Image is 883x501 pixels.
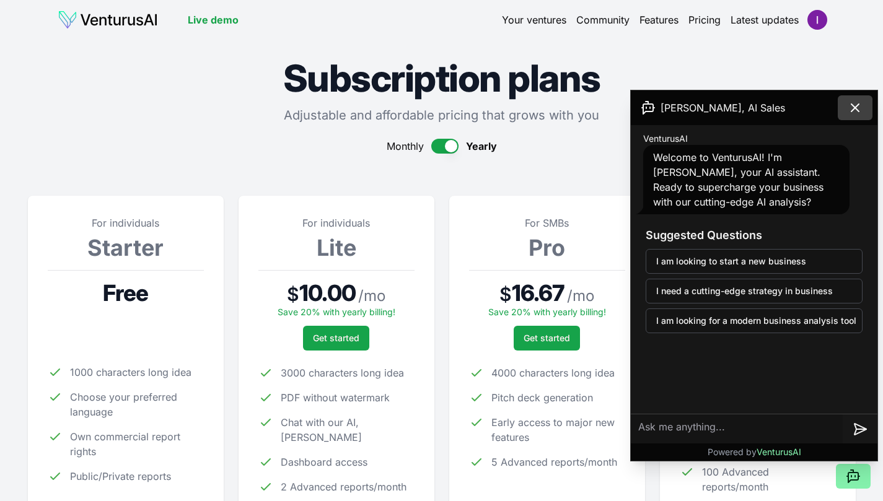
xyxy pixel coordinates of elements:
[281,365,404,380] span: 3000 characters long idea
[576,12,630,27] a: Community
[281,479,406,494] span: 2 Advanced reports/month
[278,307,395,317] span: Save 20% with yearly billing!
[387,139,424,154] span: Monthly
[807,10,827,30] img: ACg8ocK12LQAjhvwKEPTiVE60Oood8mtWzWhwmoq6z3wjPBU9FT-6w=s96-c
[48,216,204,230] p: For individuals
[646,227,863,244] h3: Suggested Questions
[661,100,785,115] span: [PERSON_NAME], AI Sales
[287,283,299,305] span: $
[303,326,369,351] button: Get started
[757,447,801,457] span: VenturusAI
[258,216,415,230] p: For individuals
[653,151,824,208] span: Welcome to VenturusAI! I'm [PERSON_NAME], your AI assistant. Ready to supercharge your business w...
[567,286,594,306] span: / mo
[281,455,367,469] span: Dashboard access
[491,390,593,405] span: Pitch deck generation
[358,286,385,306] span: / mo
[28,107,856,124] p: Adjustable and affordable pricing that grows with you
[702,464,836,494] span: 100 Advanced reports/month
[28,59,856,97] h1: Subscription plans
[70,365,191,380] span: 1000 characters long idea
[646,249,863,274] button: I am looking to start a new business
[70,390,204,419] span: Choose your preferred language
[491,415,625,445] span: Early access to major new features
[469,216,625,230] p: For SMBs
[731,12,799,27] a: Latest updates
[524,332,570,344] span: Get started
[48,235,204,260] h3: Starter
[58,10,158,30] img: logo
[188,12,239,27] a: Live demo
[103,281,148,305] span: Free
[491,365,615,380] span: 4000 characters long idea
[502,12,566,27] a: Your ventures
[491,455,617,469] span: 5 Advanced reports/month
[281,390,390,405] span: PDF without watermark
[708,446,801,458] p: Powered by
[643,133,688,145] span: VenturusAI
[258,235,415,260] h3: Lite
[514,326,580,351] button: Get started
[646,308,863,333] button: I am looking for a modern business analysis tool
[688,12,721,27] a: Pricing
[512,281,565,305] span: 16.67
[499,283,512,305] span: $
[313,332,359,344] span: Get started
[639,12,679,27] a: Features
[70,469,171,484] span: Public/Private reports
[299,281,356,305] span: 10.00
[646,279,863,303] button: I need a cutting-edge strategy in business
[488,307,606,317] span: Save 20% with yearly billing!
[466,139,497,154] span: Yearly
[70,429,204,459] span: Own commercial report rights
[281,415,415,445] span: Chat with our AI, [PERSON_NAME]
[469,235,625,260] h3: Pro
